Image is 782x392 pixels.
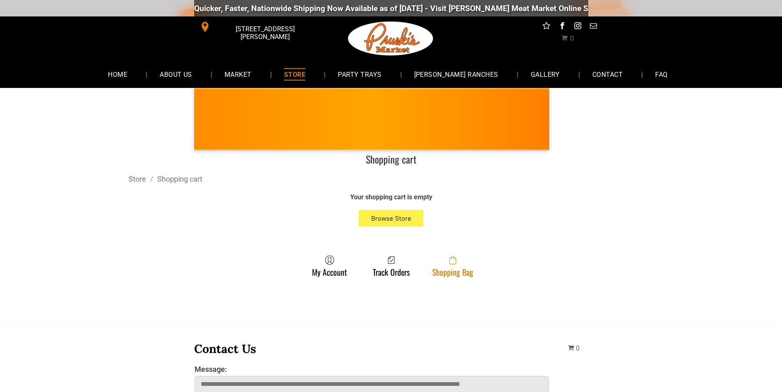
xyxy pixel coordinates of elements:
a: HOME [96,63,140,85]
span: / [146,175,157,183]
div: Your shopping cart is empty [243,193,539,202]
a: MARKET [212,63,264,85]
button: Browse Store [359,210,424,226]
label: Message: [195,365,549,374]
span: Browse Store [371,214,411,222]
a: FAQ [643,63,680,85]
div: Quicker, Faster, Nationwide Shipping Now Available as of [DATE] - Visit [PERSON_NAME] Meat Market... [194,4,691,13]
a: GALLERY [518,63,572,85]
a: Social network [541,21,552,33]
a: Shopping cart [157,175,202,183]
a: email [588,21,599,33]
a: [STREET_ADDRESS][PERSON_NAME] [194,21,320,33]
a: My Account [308,255,351,277]
a: Shopping Bag [428,255,477,277]
a: STORE [272,63,318,85]
a: PARTY TRAYS [326,63,394,85]
a: facebook [557,21,567,33]
h3: Contact Us [194,341,550,356]
a: CONTACT [580,63,635,85]
img: Pruski-s+Market+HQ+Logo2-1920w.png [346,16,435,61]
span: [STREET_ADDRESS][PERSON_NAME] [212,21,318,45]
a: Store [128,175,146,183]
h1: Shopping cart [128,153,654,166]
div: Breadcrumbs [128,174,654,184]
a: Track Orders [369,255,414,277]
a: [PERSON_NAME] RANCHES [402,63,511,85]
span: 0 [570,35,574,42]
a: ABOUT US [147,63,204,85]
a: instagram [572,21,583,33]
span: 0 [576,344,580,352]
